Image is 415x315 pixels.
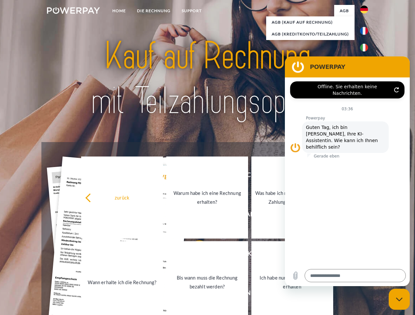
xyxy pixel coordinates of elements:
[360,44,368,52] img: it
[63,31,352,126] img: title-powerpay_de.svg
[255,273,329,291] div: Ich habe nur eine Teillieferung erhalten
[251,157,333,239] a: Was habe ich noch offen, ist meine Zahlung eingegangen?
[266,28,355,40] a: AGB (Kreditkonto/Teilzahlung)
[47,7,100,14] img: logo-powerpay-white.svg
[170,273,244,291] div: Bis wann muss die Rechnung bezahlt werden?
[107,5,131,17] a: Home
[266,16,355,28] a: AGB (Kauf auf Rechnung)
[334,5,355,17] a: agb
[255,189,329,206] div: Was habe ich noch offen, ist meine Zahlung eingegangen?
[85,278,159,286] div: Wann erhalte ich die Rechnung?
[389,289,410,310] iframe: Schaltfläche zum Öffnen des Messaging-Fensters; Konversation läuft
[285,56,410,286] iframe: Messaging-Fenster
[360,6,368,13] img: de
[176,5,207,17] a: SUPPORT
[131,5,176,17] a: DIE RECHNUNG
[85,193,159,202] div: zurück
[170,189,244,206] div: Warum habe ich eine Rechnung erhalten?
[360,27,368,35] img: fr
